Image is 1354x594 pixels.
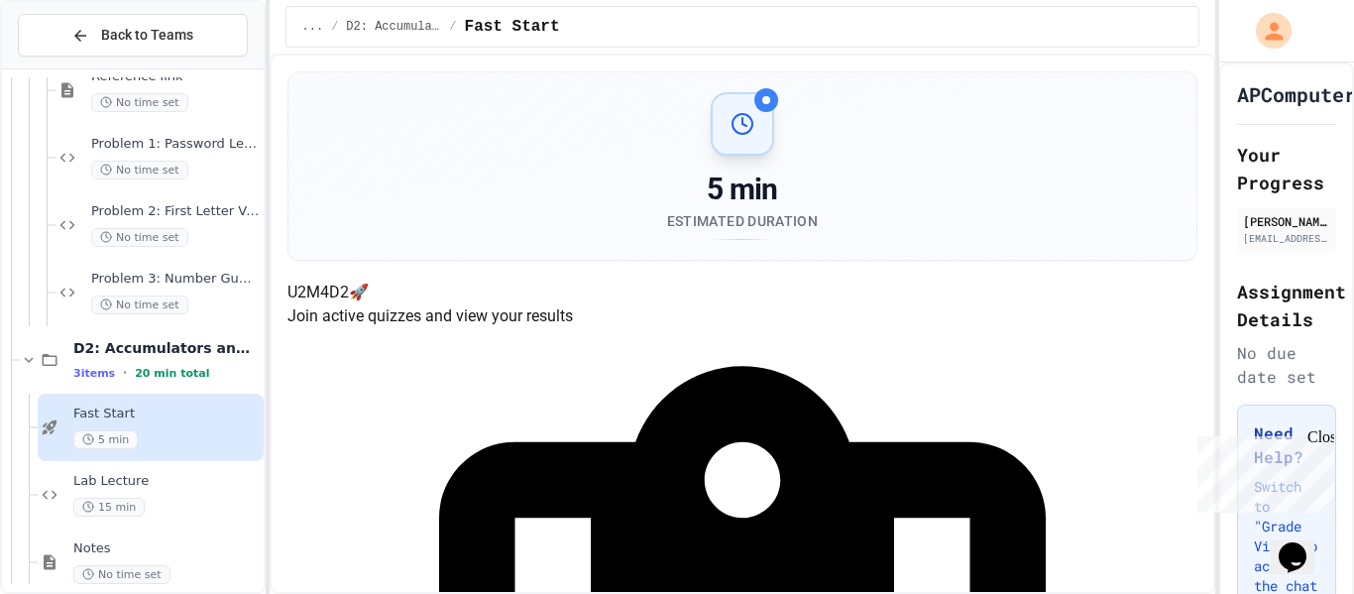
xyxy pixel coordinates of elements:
[1235,8,1297,54] div: My Account
[18,14,248,57] button: Back to Teams
[73,565,170,584] span: No time set
[135,367,209,380] span: 20 min total
[91,136,260,153] span: Problem 1: Password Length Checker
[73,498,145,517] span: 15 min
[73,339,260,357] span: D2: Accumulators and Summation
[1243,212,1330,230] div: [PERSON_NAME]
[91,296,188,314] span: No time set
[73,473,260,490] span: Lab Lecture
[101,25,193,46] span: Back to Teams
[91,228,188,247] span: No time set
[91,93,188,112] span: No time set
[346,19,441,35] span: D2: Accumulators and Summation
[1237,278,1336,333] h2: Assignment Details
[1254,421,1319,469] h3: Need Help?
[667,211,818,231] div: Estimated Duration
[331,19,338,35] span: /
[1271,515,1334,574] iframe: chat widget
[73,367,115,380] span: 3 items
[465,15,560,39] span: Fast Start
[1243,231,1330,246] div: [EMAIL_ADDRESS][DOMAIN_NAME]
[123,365,127,381] span: •
[91,203,260,220] span: Problem 2: First Letter Validator
[1237,341,1336,389] div: No due date set
[8,8,137,126] div: Chat with us now!Close
[287,304,1198,328] p: Join active quizzes and view your results
[91,68,260,85] span: Reference link
[302,19,324,35] span: ...
[667,172,818,207] div: 5 min
[73,430,138,449] span: 5 min
[1237,141,1336,196] h2: Your Progress
[73,540,260,557] span: Notes
[287,281,1198,304] h4: U2M4D2 🚀
[91,161,188,179] span: No time set
[1189,428,1334,513] iframe: chat widget
[449,19,456,35] span: /
[73,406,260,422] span: Fast Start
[91,271,260,288] span: Problem 3: Number Guessing Game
